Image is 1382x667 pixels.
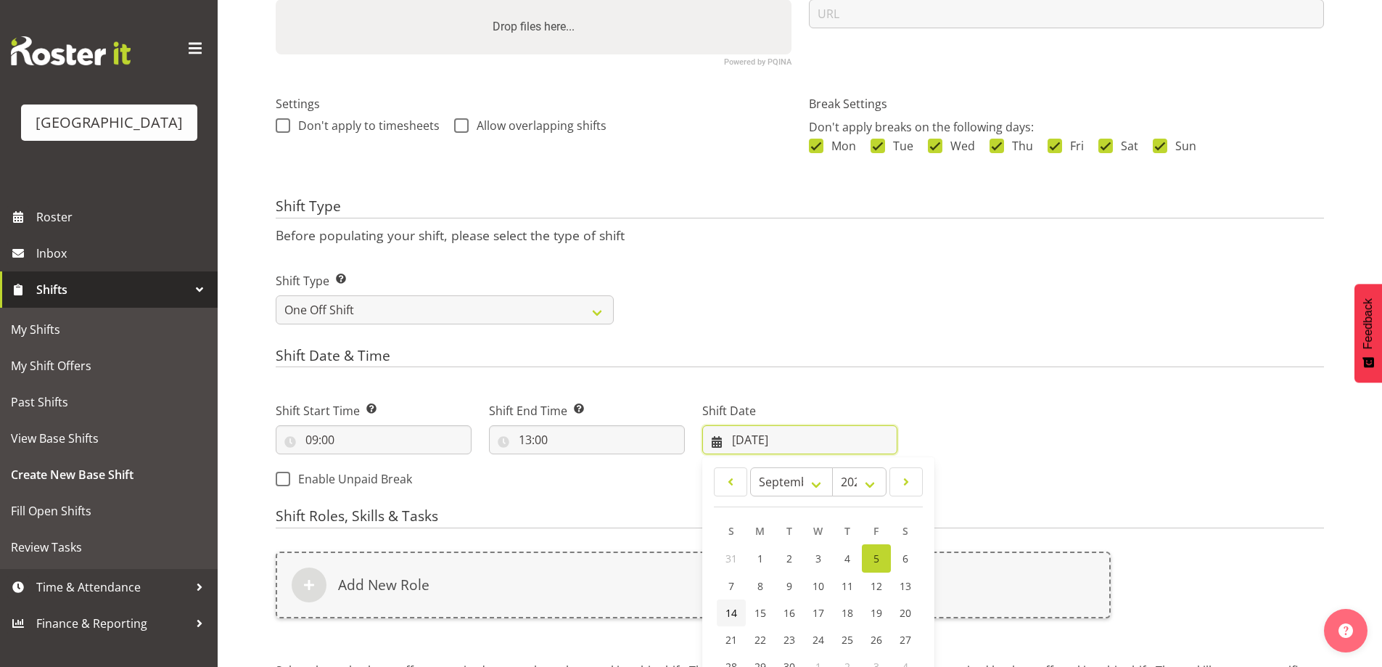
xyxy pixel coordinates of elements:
span: My Shift Offers [11,355,207,377]
span: Feedback [1362,298,1375,349]
span: 26 [871,633,882,647]
div: [GEOGRAPHIC_DATA] [36,112,183,134]
a: 9 [775,573,804,600]
span: Mon [823,139,856,153]
span: 1 [757,552,763,565]
button: Feedback - Show survey [1354,284,1382,382]
span: Fri [1062,139,1084,153]
h4: Shift Roles, Skills & Tasks [276,508,1324,528]
a: 16 [775,600,804,626]
span: Tue [885,139,913,153]
span: 27 [900,633,911,647]
a: 20 [891,600,920,626]
span: My Shifts [11,319,207,340]
a: 18 [833,600,862,626]
span: 23 [783,633,795,647]
span: 7 [728,579,734,593]
span: 31 [725,552,737,565]
label: Shift End Time [489,402,685,420]
a: 2 [775,544,804,573]
a: 11 [833,573,862,600]
span: 6 [902,552,908,565]
span: Roster [36,206,210,228]
h4: Shift Date & Time [276,348,1324,368]
span: Shifts [36,279,189,300]
a: 4 [833,544,862,573]
span: 13 [900,579,911,593]
span: 20 [900,606,911,620]
span: S [728,524,734,538]
span: Thu [1004,139,1033,153]
a: Fill Open Shifts [4,493,214,529]
span: W [813,524,823,538]
a: Powered by PQINA [724,59,791,65]
span: 5 [873,552,879,565]
p: Don't apply breaks on the following days: [809,118,1325,136]
span: F [873,524,879,538]
a: Review Tasks [4,529,214,565]
a: 6 [891,544,920,573]
a: 13 [891,573,920,600]
span: 24 [813,633,824,647]
span: Create New Base Shift [11,464,207,486]
span: T [786,524,792,538]
a: Past Shifts [4,384,214,420]
a: 27 [891,626,920,653]
span: 11 [842,579,853,593]
span: 8 [757,579,763,593]
span: 14 [725,606,737,620]
span: 9 [786,579,792,593]
span: Enable Unpaid Break [290,472,412,486]
a: 8 [746,573,775,600]
span: Time & Attendance [36,576,189,598]
span: Allow overlapping shifts [469,118,606,133]
a: My Shift Offers [4,348,214,384]
a: 22 [746,626,775,653]
a: 1 [746,544,775,573]
a: 3 [804,544,833,573]
img: Rosterit website logo [11,36,131,65]
span: 21 [725,633,737,647]
span: 2 [786,552,792,565]
span: Sun [1167,139,1196,153]
a: 26 [862,626,891,653]
span: S [902,524,908,538]
span: 25 [842,633,853,647]
input: Click to select... [702,425,898,454]
a: 14 [717,600,746,626]
label: Drop files here... [487,12,580,41]
a: 12 [862,573,891,600]
input: Click to select... [489,425,685,454]
span: Review Tasks [11,536,207,558]
span: Wed [942,139,975,153]
h6: Add New Role [338,576,429,594]
span: View Base Shifts [11,427,207,449]
label: Settings [276,95,791,112]
span: 15 [754,606,766,620]
a: My Shifts [4,311,214,348]
a: Create New Base Shift [4,457,214,493]
span: 17 [813,606,824,620]
a: 5 [862,544,891,573]
span: Fill Open Shifts [11,500,207,522]
a: 15 [746,600,775,626]
input: Click to select... [276,425,472,454]
a: 10 [804,573,833,600]
span: Past Shifts [11,391,207,413]
h4: Shift Type [276,198,1324,218]
label: Shift Type [276,272,614,290]
span: Finance & Reporting [36,613,189,634]
img: help-xxl-2.png [1338,623,1353,638]
span: Don't apply to timesheets [290,118,440,133]
span: 22 [754,633,766,647]
span: 3 [815,552,821,565]
span: Sat [1113,139,1138,153]
span: 16 [783,606,795,620]
a: 24 [804,626,833,653]
span: 12 [871,579,882,593]
a: 19 [862,600,891,626]
a: 25 [833,626,862,653]
a: 7 [717,573,746,600]
label: Break Settings [809,95,1325,112]
span: 10 [813,579,824,593]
